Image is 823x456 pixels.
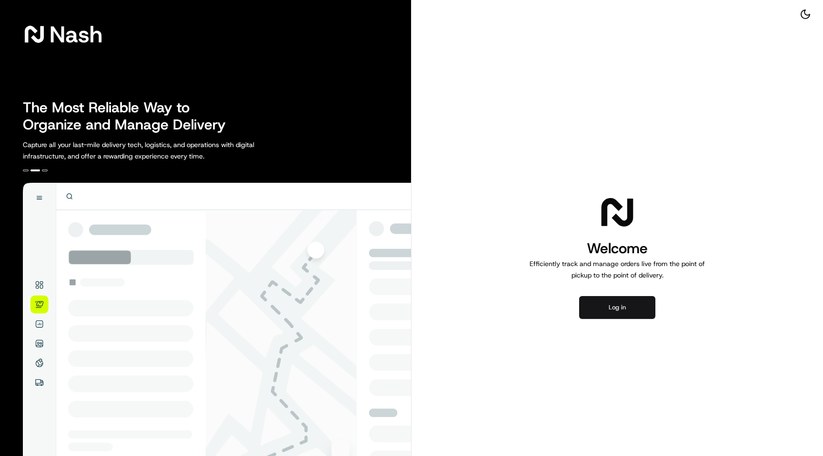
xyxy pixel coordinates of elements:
[579,296,655,319] button: Log in
[23,139,297,162] p: Capture all your last-mile delivery tech, logistics, and operations with digital infrastructure, ...
[526,239,709,258] h1: Welcome
[50,25,102,44] span: Nash
[23,99,236,133] h2: The Most Reliable Way to Organize and Manage Delivery
[526,258,709,281] p: Efficiently track and manage orders live from the point of pickup to the point of delivery.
